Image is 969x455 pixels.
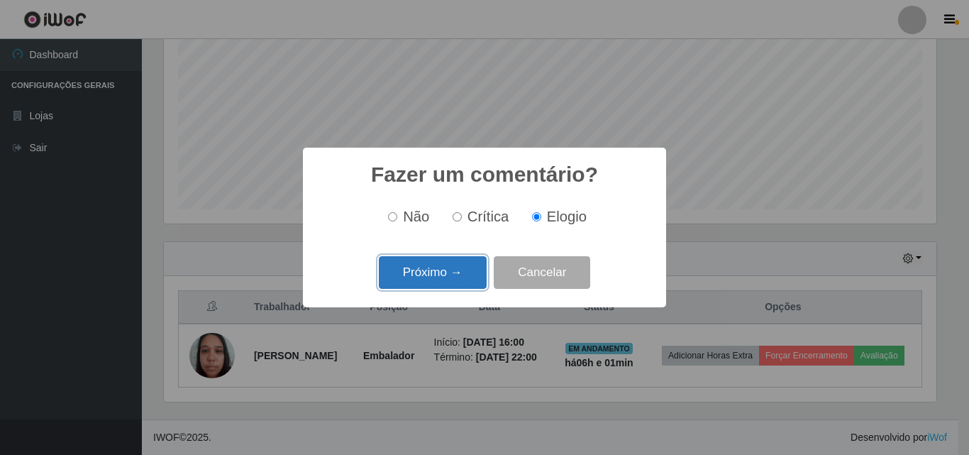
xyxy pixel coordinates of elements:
[467,209,509,224] span: Crítica
[379,256,487,290] button: Próximo →
[388,212,397,221] input: Não
[532,212,541,221] input: Elogio
[494,256,590,290] button: Cancelar
[453,212,462,221] input: Crítica
[403,209,429,224] span: Não
[371,162,598,187] h2: Fazer um comentário?
[547,209,587,224] span: Elogio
